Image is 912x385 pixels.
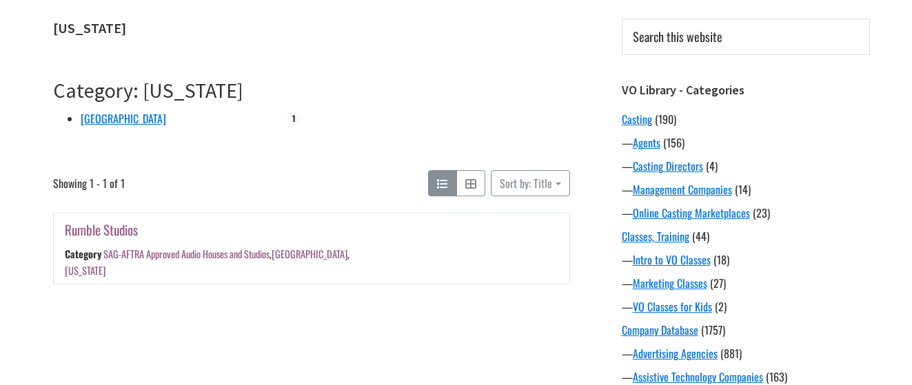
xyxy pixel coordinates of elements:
[655,111,676,127] span: (190)
[633,368,763,385] a: Assistive Technology Companies
[633,134,660,151] a: Agents
[622,251,870,268] div: —
[713,251,729,268] span: (18)
[53,170,125,196] span: Showing 1 - 1 of 1
[622,322,698,338] a: Company Database
[633,205,750,221] a: Online Casting Marketplaces
[622,368,870,385] div: —
[622,298,870,315] div: —
[53,77,243,103] a: Category: [US_STATE]
[633,251,711,268] a: Intro to VO Classes
[622,111,652,127] a: Casting
[65,247,349,278] div: , ,
[720,345,742,362] span: (881)
[622,134,870,151] div: —
[622,83,870,98] h3: VO Library - Categories
[710,275,726,291] span: (27)
[706,158,718,174] span: (4)
[633,298,712,315] a: VO Classes for Kids
[692,228,709,244] span: (44)
[633,345,718,362] a: Advertising Agencies
[53,78,570,305] article: Category: Minnesota
[633,158,703,174] a: Casting Directors
[287,112,301,125] span: 1
[753,205,770,221] span: (23)
[663,134,685,151] span: (156)
[622,345,870,362] div: —
[271,247,347,262] a: [GEOGRAPHIC_DATA]
[622,228,689,244] a: Classes, Training
[766,368,787,385] span: (163)
[633,181,732,198] a: Management Companies
[735,181,751,198] span: (14)
[622,205,870,221] div: —
[53,20,570,37] h1: [US_STATE]
[103,247,269,262] a: SAG-AFTRA Approved Audio Houses and Studios
[622,181,870,198] div: —
[622,158,870,174] div: —
[622,275,870,291] div: —
[81,110,166,127] a: [GEOGRAPHIC_DATA]
[715,298,727,315] span: (2)
[491,170,569,196] button: Sort by: Title
[65,247,101,262] div: Category
[622,19,870,55] input: Search this website
[633,275,707,291] a: Marketing Classes
[701,322,725,338] span: (1757)
[65,263,105,278] a: [US_STATE]
[65,220,138,240] a: Rumble Studios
